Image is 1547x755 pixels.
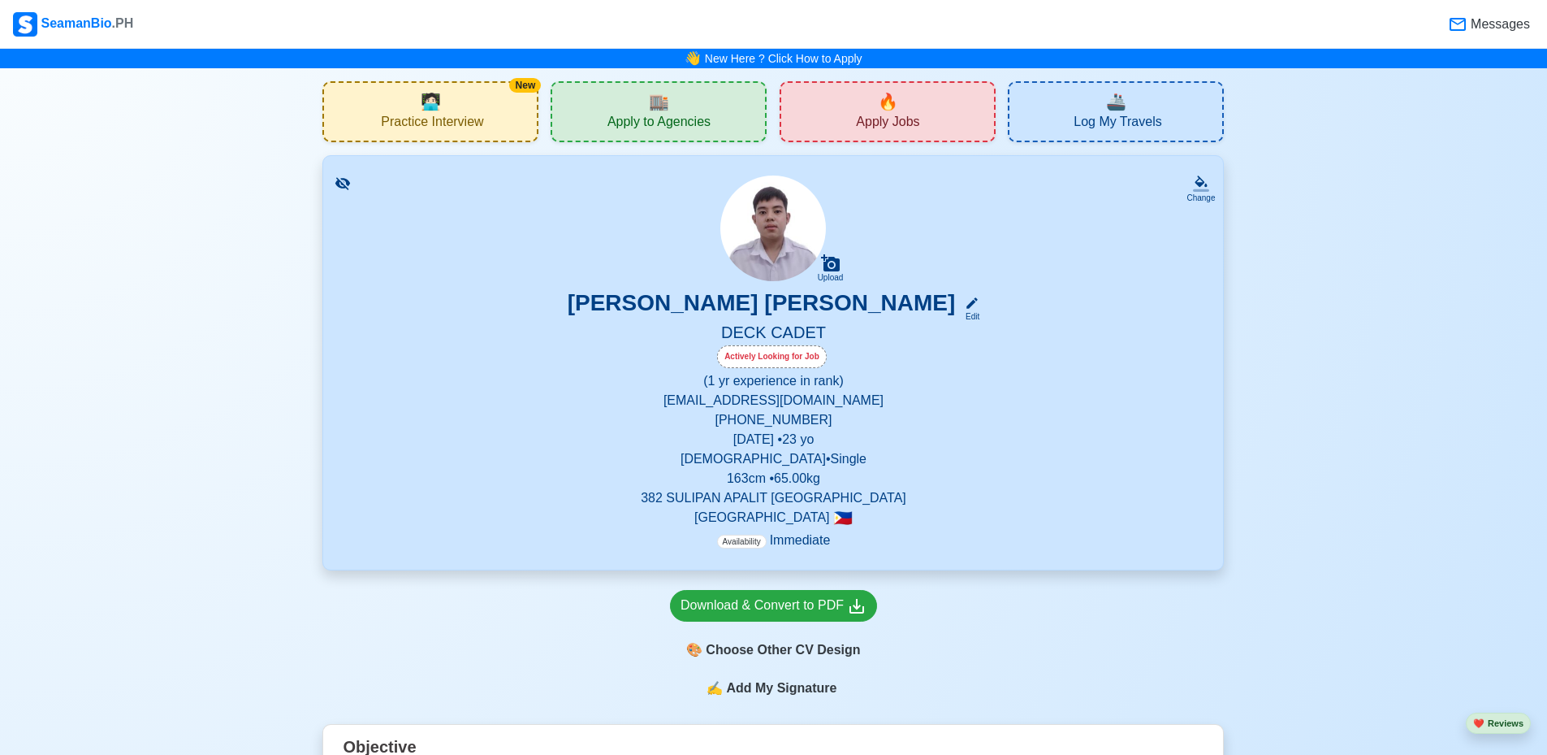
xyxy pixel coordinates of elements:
[1074,114,1161,134] span: Log My Travels
[1466,713,1531,735] button: heartReviews
[13,12,37,37] img: Logo
[13,12,133,37] div: SeamanBio
[1467,15,1530,34] span: Messages
[705,52,862,65] a: New Here ? Click How to Apply
[723,679,840,698] span: Add My Signature
[343,469,1203,488] p: 163 cm • 65.00 kg
[717,345,827,368] div: Actively Looking for Job
[649,89,669,114] span: agencies
[670,590,877,622] a: Download & Convert to PDF
[878,89,898,114] span: new
[607,114,711,134] span: Apply to Agencies
[421,89,441,114] span: interview
[343,430,1203,449] p: [DATE] • 23 yo
[707,679,723,698] span: sign
[343,391,1203,410] p: [EMAIL_ADDRESS][DOMAIN_NAME]
[818,273,844,283] div: Upload
[1473,718,1484,728] span: heart
[670,635,877,666] div: Choose Other CV Design
[1186,192,1215,204] div: Change
[509,78,541,93] div: New
[343,449,1203,469] p: [DEMOGRAPHIC_DATA] • Single
[717,535,767,549] span: Availability
[112,16,134,30] span: .PH
[343,508,1203,527] p: [GEOGRAPHIC_DATA]
[343,488,1203,508] p: 382 SULIPAN APALIT [GEOGRAPHIC_DATA]
[681,596,866,616] div: Download & Convert to PDF
[1106,89,1126,114] span: travel
[343,371,1203,391] p: (1 yr experience in rank)
[856,114,919,134] span: Apply Jobs
[686,640,702,660] span: paint
[717,531,831,550] p: Immediate
[381,114,483,134] span: Practice Interview
[343,323,1203,345] h5: DECK CADET
[343,410,1203,430] p: [PHONE_NUMBER]
[568,289,956,323] h3: [PERSON_NAME] [PERSON_NAME]
[958,310,979,323] div: Edit
[681,46,705,72] span: bell
[833,510,853,526] span: 🇵🇭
